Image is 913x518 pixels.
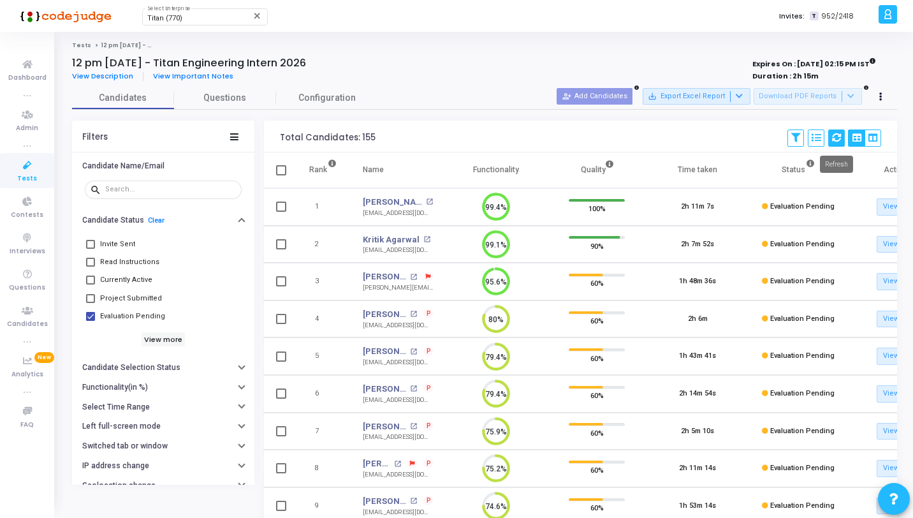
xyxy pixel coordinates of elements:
span: Contests [11,210,43,221]
h6: Left full-screen mode [82,422,161,431]
mat-icon: open_in_new [426,198,433,205]
mat-icon: open_in_new [394,461,401,468]
a: [PERSON_NAME] [363,270,407,283]
span: P [427,459,431,469]
label: Invites: [779,11,805,22]
div: [EMAIL_ADDRESS][DOMAIN_NAME] [363,246,433,255]
mat-icon: save_alt [648,92,657,101]
div: Time taken [678,163,717,177]
nav: breadcrumb [72,41,897,50]
div: [EMAIL_ADDRESS][DOMAIN_NAME] [363,433,433,442]
td: 3 [296,263,350,300]
a: Clear [148,216,164,225]
button: Switched tab or window [72,436,254,456]
span: Evaluation Pending [770,389,835,397]
a: Tests [72,41,91,49]
button: Candidate Name/Email [72,156,254,175]
h6: Functionality(in %) [82,383,148,392]
span: Invite Sent [100,237,135,252]
span: 90% [590,239,604,252]
button: Candidate Selection Status [72,358,254,378]
mat-icon: open_in_new [410,348,417,355]
a: [PERSON_NAME] [363,495,407,508]
button: Left full-screen mode [72,417,254,436]
span: 952/2418 [821,11,854,22]
a: [PERSON_NAME] [363,457,391,470]
div: 2h 7m 52s [681,239,714,250]
td: 8 [296,450,350,487]
div: 1h 43m 41s [679,351,716,362]
span: Titan (770) [147,14,182,22]
div: 2h 6m [688,314,708,325]
div: [PERSON_NAME][EMAIL_ADDRESS][DOMAIN_NAME] [363,283,433,293]
span: FAQ [20,420,34,431]
mat-icon: open_in_new [410,385,417,392]
a: [PERSON_NAME] [363,383,407,396]
a: [PERSON_NAME] [363,420,407,433]
span: 60% [590,277,604,290]
div: [EMAIL_ADDRESS][DOMAIN_NAME] [363,209,433,218]
div: 2h 14m 54s [679,389,716,399]
td: 4 [296,300,350,338]
span: Candidates [7,319,48,330]
span: 60% [590,389,604,402]
span: Candidates [72,91,174,105]
mat-icon: search [90,184,105,195]
th: Quality [546,152,647,188]
span: 12 pm [DATE] - Titan Engineering Intern 2026 [101,41,242,49]
div: 1h 53m 14s [679,501,716,512]
th: Rank [296,152,350,188]
span: P [427,309,431,319]
mat-icon: open_in_new [410,311,417,318]
span: P [427,346,431,357]
h4: 12 pm [DATE] - Titan Engineering Intern 2026 [72,57,306,70]
h6: Switched tab or window [82,441,168,451]
span: T [810,11,818,21]
div: Refresh [820,156,853,173]
span: Analytics [11,369,43,380]
span: 60% [590,426,604,439]
span: 60% [590,352,604,364]
td: 1 [296,188,350,226]
span: P [427,421,431,431]
span: Evaluation Pending [770,427,835,435]
strong: Duration : 2h 15m [752,71,819,81]
div: Name [363,163,384,177]
button: Geolocation change [72,476,254,496]
div: 2h 5m 10s [681,426,714,437]
h6: Select Time Range [82,403,150,412]
button: Select Time Range [72,397,254,417]
strong: Expires On : [DATE] 02:15 PM IST [752,56,876,70]
span: Questions [9,283,45,293]
td: 2 [296,226,350,263]
span: Evaluation Pending [770,277,835,285]
a: View Description [72,72,143,80]
span: Evaluation Pending [770,314,835,323]
span: Project Submitted [100,291,162,306]
span: 60% [590,314,604,327]
a: Kritik Agarwal [363,233,420,246]
span: Dashboard [8,73,47,84]
mat-icon: open_in_new [410,274,417,281]
span: Currently Active [100,272,152,288]
button: Functionality(in %) [72,378,254,397]
a: [PERSON_NAME] C [363,345,407,358]
button: Download PDF Reports [754,88,862,105]
span: Evaluation Pending [770,464,835,472]
button: IP address change [72,456,254,476]
span: Read Instructions [100,255,159,270]
div: [EMAIL_ADDRESS][DOMAIN_NAME] [363,321,433,330]
input: Search... [105,186,237,193]
h6: IP address change [82,461,149,471]
a: [PERSON_NAME] [363,308,407,321]
button: Export Excel Report [643,88,750,105]
mat-icon: person_add_alt [562,92,571,101]
div: 2h 11m 14s [679,463,716,474]
h6: Geolocation change [82,481,156,491]
h6: View more [142,332,186,346]
div: Total Candidates: 155 [280,133,376,143]
mat-icon: open_in_new [410,498,417,505]
h6: Candidate Name/Email [82,161,164,171]
span: 100% [588,202,606,215]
